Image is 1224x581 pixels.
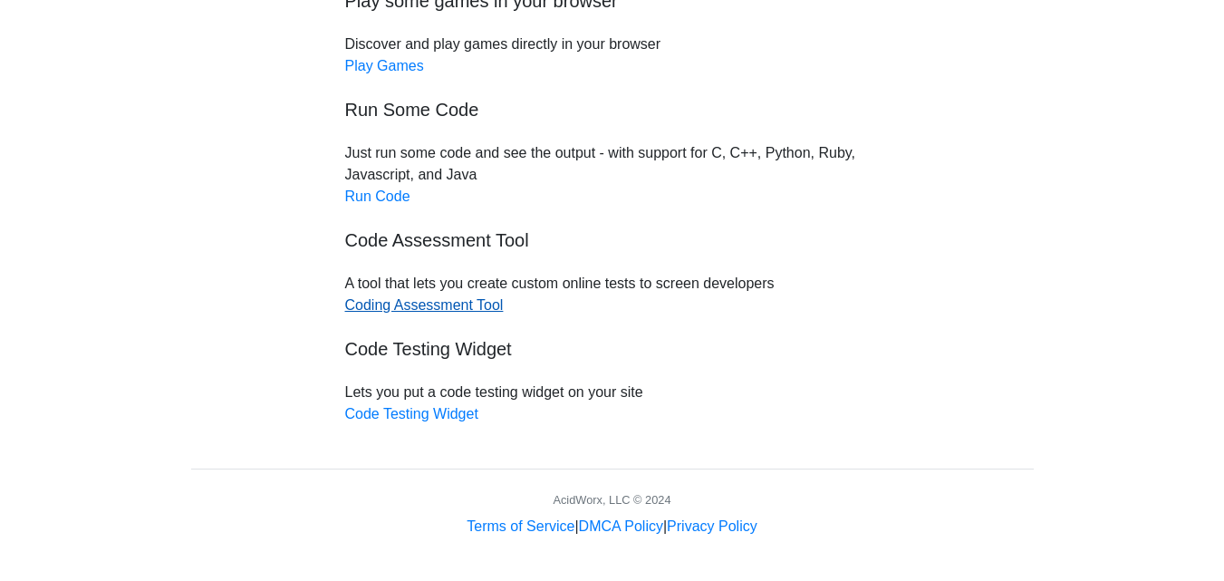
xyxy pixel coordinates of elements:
a: Coding Assessment Tool [345,297,504,313]
div: AcidWorx, LLC © 2024 [553,491,670,508]
a: Terms of Service [467,518,574,534]
h5: Run Some Code [345,99,880,121]
a: Code Testing Widget [345,406,478,421]
h5: Code Testing Widget [345,338,880,360]
div: | | [467,516,757,537]
h5: Code Assessment Tool [345,229,880,251]
a: DMCA Policy [579,518,663,534]
a: Run Code [345,189,410,204]
a: Play Games [345,58,424,73]
a: Privacy Policy [667,518,757,534]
